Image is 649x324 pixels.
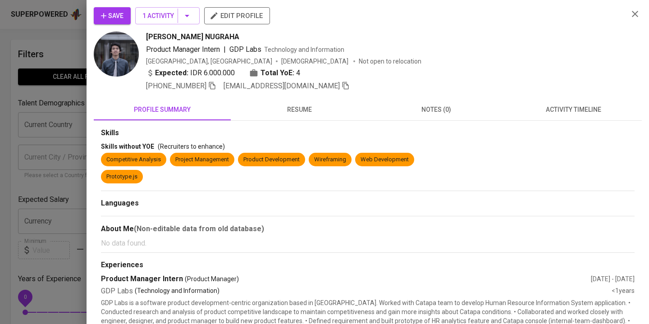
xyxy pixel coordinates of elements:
div: Product Development [243,155,300,164]
div: Skills [101,128,635,138]
span: (Product Manager) [185,274,239,283]
span: 1 Activity [142,10,192,22]
span: | [224,44,226,55]
span: Product Manager Intern [146,45,220,54]
span: Save [101,10,123,22]
b: Expected: [155,68,188,78]
div: Product Manager Intern [101,274,591,284]
div: About Me [101,224,635,234]
div: [GEOGRAPHIC_DATA], [GEOGRAPHIC_DATA] [146,57,272,66]
div: Competitive Analysis [106,155,161,164]
span: 4 [296,68,300,78]
b: (Non-editable data from old database) [134,224,264,233]
div: Prototype.js [106,173,137,181]
span: Technology and Information [264,46,344,53]
div: IDR 6.000.000 [146,68,235,78]
div: Web Development [361,155,409,164]
button: 1 Activity [135,7,200,24]
span: profile summary [99,104,225,115]
button: edit profile [204,7,270,24]
div: [DATE] - [DATE] [591,274,635,283]
p: (Technology and Information) [135,286,219,297]
div: GDP Labs [101,286,612,297]
span: [PERSON_NAME] NUGRAHA [146,32,239,42]
p: Not open to relocation [359,57,421,66]
span: activity timeline [510,104,636,115]
span: notes (0) [373,104,499,115]
div: Wireframing [314,155,346,164]
a: edit profile [204,12,270,19]
span: [DEMOGRAPHIC_DATA] [281,57,350,66]
div: Project Management [175,155,229,164]
span: [EMAIL_ADDRESS][DOMAIN_NAME] [224,82,340,90]
span: GDP Labs [229,45,261,54]
button: Save [94,7,131,24]
img: acf02c1c5134c841d4671dfbc856ad9e.jpg [94,32,139,77]
span: [PHONE_NUMBER] [146,82,206,90]
span: (Recruiters to enhance) [158,143,225,150]
p: No data found. [101,238,635,249]
div: Languages [101,198,635,209]
span: resume [236,104,362,115]
span: Skills without YOE [101,143,154,150]
span: edit profile [211,10,263,22]
div: Experiences [101,260,635,270]
div: <1 years [612,286,635,297]
b: Total YoE: [261,68,294,78]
